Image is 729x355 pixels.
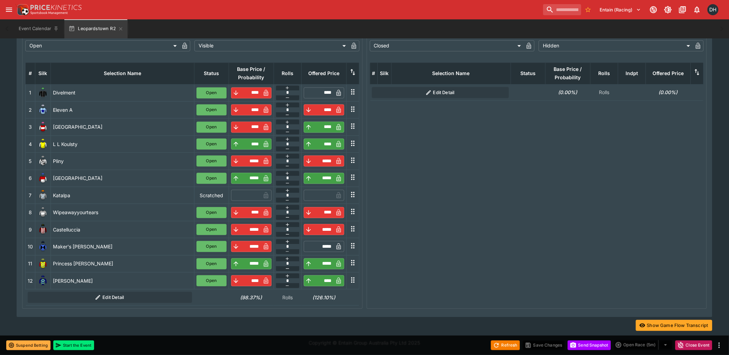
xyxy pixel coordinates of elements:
[51,255,194,272] td: Princess [PERSON_NAME]
[26,255,35,272] td: 11
[596,4,645,15] button: Select Tenant
[511,63,546,84] th: Status
[28,292,192,303] button: Edit Detail
[51,221,194,238] td: Castelluccia
[26,84,35,101] td: 1
[37,156,48,167] img: runner 5
[37,122,48,133] img: runner 3
[37,241,48,252] img: runner 10
[51,170,194,187] td: [GEOGRAPHIC_DATA]
[26,119,35,136] td: 3
[691,3,703,16] button: Notifications
[543,4,581,15] input: search
[197,258,227,270] button: Open
[194,63,229,84] th: Status
[708,4,719,15] div: David Howard
[303,294,344,301] h6: (126.10%)
[715,341,723,349] button: more
[25,40,179,52] div: Open
[26,170,35,187] td: 6
[568,340,611,350] button: Send Snapshot
[197,88,227,99] button: Open
[197,224,227,235] button: Open
[51,119,194,136] td: [GEOGRAPHIC_DATA]
[51,187,194,204] td: Katalpa
[51,153,194,170] td: Pliny
[6,340,51,350] button: Suspend Betting
[197,122,227,133] button: Open
[37,104,48,116] img: runner 2
[197,275,227,286] button: Open
[274,63,301,84] th: Rolls
[548,89,589,96] h6: (0.00%)
[35,63,51,84] th: Silk
[370,63,377,84] th: #
[372,87,509,98] button: Edit Detail
[37,275,48,286] img: runner 12
[648,89,689,96] h6: (0.00%)
[618,63,646,84] th: Independent
[51,63,194,84] th: Selection Name
[591,63,618,84] th: Rolls
[197,173,227,184] button: Open
[583,4,594,15] button: No Bookmarks
[391,63,511,84] th: Selection Name
[662,3,674,16] button: Toggle light/dark mode
[37,207,48,218] img: runner 8
[197,104,227,116] button: Open
[197,207,227,218] button: Open
[646,63,691,84] th: Offered Price
[37,224,48,235] img: runner 9
[51,136,194,153] td: L L Koulsty
[229,63,274,84] th: Base Price / Probability
[30,11,68,15] img: Sportsbook Management
[636,320,712,331] button: Show Game Flow Transcript
[26,63,35,84] th: #
[15,19,63,39] button: Event Calendar
[675,340,712,350] button: Close Event
[370,40,524,52] div: Closed
[37,173,48,184] img: runner 6
[231,294,272,301] h6: (98.37%)
[647,3,660,16] button: Connected to PK
[15,3,29,17] img: PriceKinetics Logo
[51,102,194,119] td: Eleven A
[377,63,391,84] th: Silk
[53,340,94,350] button: Start the Event
[37,139,48,150] img: runner 4
[546,63,591,84] th: Base Price / Probability
[676,3,689,16] button: Documentation
[26,221,35,238] td: 9
[51,204,194,221] td: Wipeawayyourtears
[37,190,48,201] img: runner 7
[194,40,348,52] div: Visible
[26,238,35,255] td: 10
[614,340,673,350] div: split button
[301,63,346,84] th: Offered Price
[26,153,35,170] td: 5
[26,204,35,221] td: 8
[64,19,128,39] button: Leopardstown R2
[705,2,721,17] button: David Howard
[26,187,35,204] td: 7
[197,139,227,150] button: Open
[593,89,616,96] p: Rolls
[51,238,194,255] td: Maker's [PERSON_NAME]
[197,192,227,199] p: Scratched
[51,84,194,101] td: Divelment
[3,3,15,16] button: open drawer
[51,272,194,289] td: [PERSON_NAME]
[197,156,227,167] button: Open
[37,258,48,270] img: runner 11
[26,272,35,289] td: 12
[26,136,35,153] td: 4
[26,102,35,119] td: 2
[539,40,693,52] div: Hidden
[37,88,48,99] img: runner 1
[491,340,520,350] button: Refresh
[276,294,299,301] p: Rolls
[197,241,227,252] button: Open
[30,5,82,10] img: PriceKinetics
